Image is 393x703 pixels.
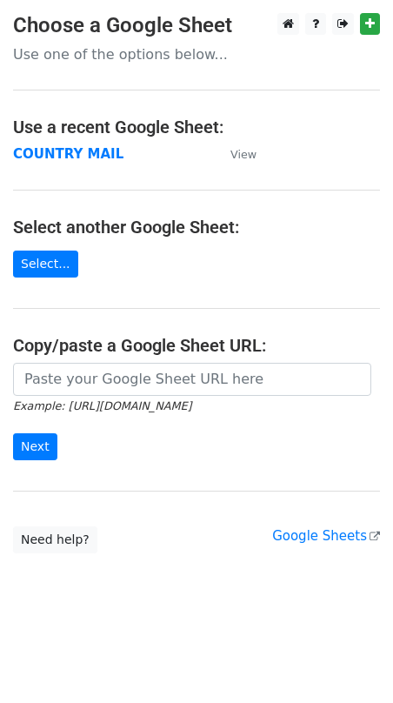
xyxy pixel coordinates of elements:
[13,433,57,460] input: Next
[13,45,380,64] p: Use one of the options below...
[13,251,78,278] a: Select...
[230,148,256,161] small: View
[213,146,256,162] a: View
[13,13,380,38] h3: Choose a Google Sheet
[13,399,191,412] small: Example: [URL][DOMAIN_NAME]
[13,526,97,553] a: Need help?
[13,217,380,238] h4: Select another Google Sheet:
[13,117,380,137] h4: Use a recent Google Sheet:
[272,528,380,544] a: Google Sheets
[306,619,393,703] iframe: Chat Widget
[13,363,371,396] input: Paste your Google Sheet URL here
[13,146,123,162] a: COUNTRY MAIL
[13,335,380,356] h4: Copy/paste a Google Sheet URL:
